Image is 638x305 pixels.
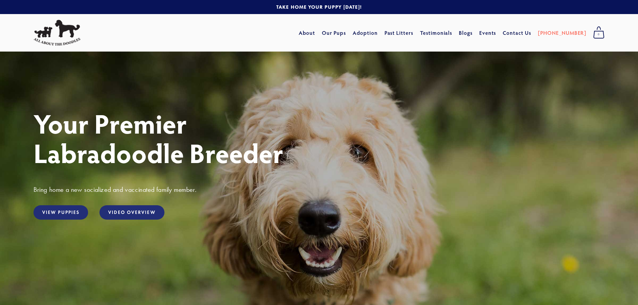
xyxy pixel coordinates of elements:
a: Video Overview [99,205,164,220]
a: Events [479,27,496,39]
a: Past Litters [384,29,414,36]
a: Testimonials [420,27,452,39]
h3: Bring home a new socialized and vaccinated family member. [33,185,605,194]
a: [PHONE_NUMBER] [538,27,586,39]
a: Our Pups [322,27,346,39]
a: View Puppies [33,205,88,220]
a: Blogs [459,27,473,39]
a: About [299,27,315,39]
a: Contact Us [503,27,531,39]
span: 0 [593,30,605,39]
a: Adoption [353,27,378,39]
a: 0 items in cart [590,24,608,41]
img: All About The Doodles [33,20,80,46]
h1: Your Premier Labradoodle Breeder [33,108,605,167]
